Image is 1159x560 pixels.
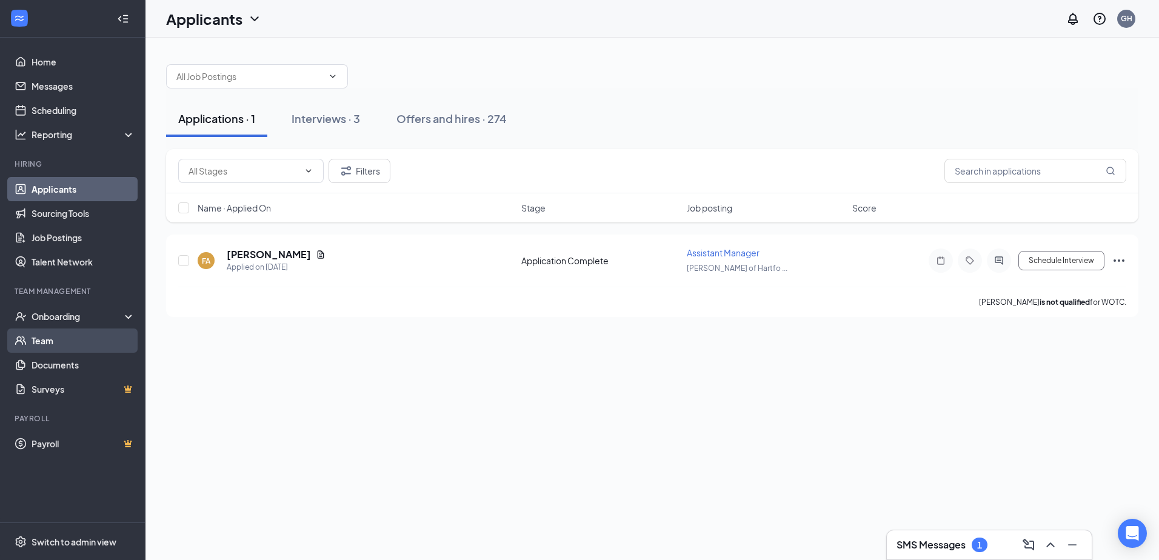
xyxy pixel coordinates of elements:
svg: UserCheck [15,310,27,322]
svg: Collapse [117,13,129,25]
span: Stage [521,202,546,214]
a: Job Postings [32,225,135,250]
div: GH [1121,13,1132,24]
svg: ActiveChat [992,256,1006,265]
div: Payroll [15,413,133,424]
div: Reporting [32,128,136,141]
svg: Analysis [15,128,27,141]
a: Sourcing Tools [32,201,135,225]
h5: [PERSON_NAME] [227,248,311,261]
div: Offers and hires · 274 [396,111,507,126]
a: Documents [32,353,135,377]
div: 1 [977,540,982,550]
svg: Document [316,250,326,259]
svg: QuestionInfo [1092,12,1107,26]
button: ComposeMessage [1019,535,1038,555]
a: Scheduling [32,98,135,122]
svg: Tag [963,256,977,265]
h1: Applicants [166,8,242,29]
svg: Note [934,256,948,265]
div: Open Intercom Messenger [1118,519,1147,548]
svg: ComposeMessage [1021,538,1036,552]
svg: ChevronUp [1043,538,1058,552]
svg: Filter [339,164,353,178]
svg: ChevronDown [328,72,338,81]
span: Score [852,202,877,214]
a: SurveysCrown [32,377,135,401]
button: Schedule Interview [1018,251,1104,270]
input: All Job Postings [176,70,323,83]
a: Talent Network [32,250,135,274]
svg: Ellipses [1112,253,1126,268]
p: [PERSON_NAME] for WOTC. [979,297,1126,307]
svg: Minimize [1065,538,1080,552]
h3: SMS Messages [897,538,966,552]
a: Messages [32,74,135,98]
div: Switch to admin view [32,536,116,548]
div: Team Management [15,286,133,296]
div: Onboarding [32,310,125,322]
button: ChevronUp [1041,535,1060,555]
b: is not qualified [1040,298,1090,307]
div: Applied on [DATE] [227,261,326,273]
a: Team [32,328,135,353]
svg: Settings [15,536,27,548]
svg: WorkstreamLogo [13,12,25,24]
span: [PERSON_NAME] of Hartfo ... [687,264,787,273]
div: FA [202,256,210,266]
input: All Stages [189,164,299,178]
div: Applications · 1 [178,111,255,126]
a: Home [32,50,135,74]
span: Assistant Manager [687,247,760,258]
svg: ChevronDown [304,166,313,176]
svg: ChevronDown [247,12,262,26]
input: Search in applications [944,159,1126,183]
div: Interviews · 3 [292,111,360,126]
svg: MagnifyingGlass [1106,166,1115,176]
div: Application Complete [521,255,680,267]
button: Filter Filters [329,159,390,183]
a: PayrollCrown [32,432,135,456]
div: Hiring [15,159,133,169]
a: Applicants [32,177,135,201]
span: Job posting [687,202,732,214]
svg: Notifications [1066,12,1080,26]
span: Name · Applied On [198,202,271,214]
button: Minimize [1063,535,1082,555]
